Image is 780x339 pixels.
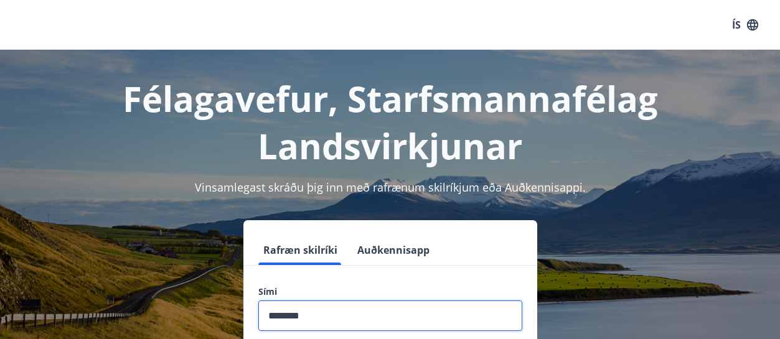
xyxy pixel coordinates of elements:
button: ÍS [725,14,765,36]
span: Vinsamlegast skráðu þig inn með rafrænum skilríkjum eða Auðkennisappi. [195,180,586,195]
button: Rafræn skilríki [258,235,342,265]
h1: Félagavefur, Starfsmannafélag Landsvirkjunar [15,75,765,169]
label: Sími [258,286,522,298]
button: Auðkennisapp [352,235,435,265]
